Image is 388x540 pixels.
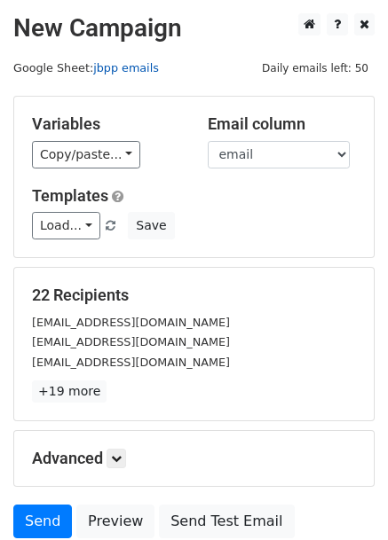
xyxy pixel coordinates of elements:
small: [EMAIL_ADDRESS][DOMAIN_NAME] [32,316,230,329]
a: Preview [76,505,154,538]
a: +19 more [32,380,107,403]
small: [EMAIL_ADDRESS][DOMAIN_NAME] [32,356,230,369]
h5: Variables [32,114,181,134]
button: Save [128,212,174,239]
a: Send [13,505,72,538]
a: Copy/paste... [32,141,140,168]
h5: 22 Recipients [32,286,356,305]
small: Google Sheet: [13,61,159,74]
h5: Advanced [32,449,356,468]
iframe: Chat Widget [299,455,388,540]
h5: Email column [208,114,357,134]
a: Send Test Email [159,505,294,538]
a: Load... [32,212,100,239]
small: [EMAIL_ADDRESS][DOMAIN_NAME] [32,335,230,348]
a: Templates [32,186,108,205]
h2: New Campaign [13,13,375,43]
a: jbpp emails [93,61,159,74]
a: Daily emails left: 50 [256,61,375,74]
span: Daily emails left: 50 [256,59,375,78]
